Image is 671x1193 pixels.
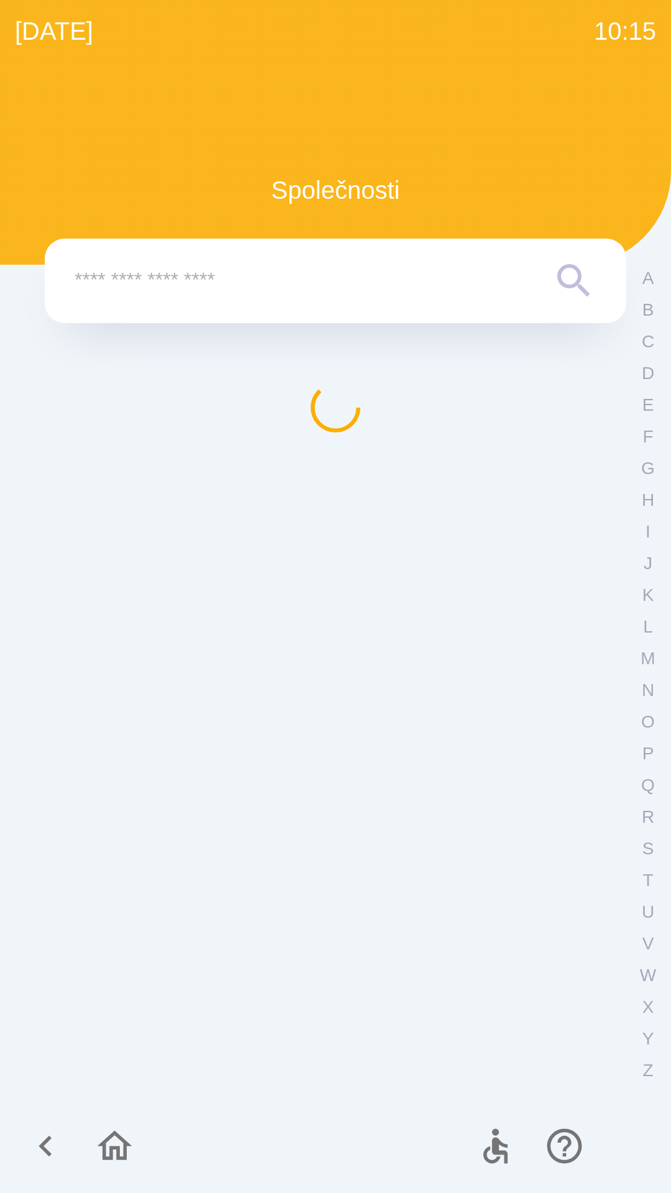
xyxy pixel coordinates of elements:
[632,389,664,421] button: E
[632,991,664,1023] button: X
[642,1028,654,1049] p: Y
[642,1059,653,1081] p: Z
[632,801,664,833] button: R
[15,12,93,50] p: [DATE]
[632,833,664,864] button: S
[643,616,653,638] p: L
[640,964,656,986] p: W
[632,484,664,516] button: H
[632,1023,664,1054] button: Y
[632,896,664,928] button: U
[642,838,654,859] p: S
[642,679,654,701] p: N
[632,294,664,326] button: B
[632,611,664,642] button: L
[632,864,664,896] button: T
[632,959,664,991] button: W
[632,928,664,959] button: V
[641,647,655,669] p: M
[644,552,652,574] p: J
[613,1130,646,1163] img: cs flag
[642,743,654,764] p: P
[632,706,664,738] button: O
[632,738,664,769] button: P
[632,579,664,611] button: K
[642,806,654,828] p: R
[646,521,650,542] p: I
[632,326,664,357] button: C
[632,357,664,389] button: D
[632,769,664,801] button: Q
[642,426,653,447] p: F
[632,421,664,452] button: F
[642,394,654,416] p: E
[642,331,654,352] p: C
[642,362,654,384] p: D
[632,452,664,484] button: G
[642,901,654,923] p: U
[641,457,655,479] p: G
[641,774,655,796] p: Q
[642,584,654,606] p: K
[594,12,656,50] p: 10:15
[632,547,664,579] button: J
[642,489,654,511] p: H
[632,642,664,674] button: M
[642,933,654,954] p: V
[632,674,664,706] button: N
[642,996,654,1018] p: X
[642,267,654,289] p: A
[45,87,626,147] img: Logo
[272,171,400,209] p: Společnosti
[632,1054,664,1086] button: Z
[632,262,664,294] button: A
[632,516,664,547] button: I
[642,299,654,321] p: B
[642,869,653,891] p: T
[641,711,655,733] p: O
